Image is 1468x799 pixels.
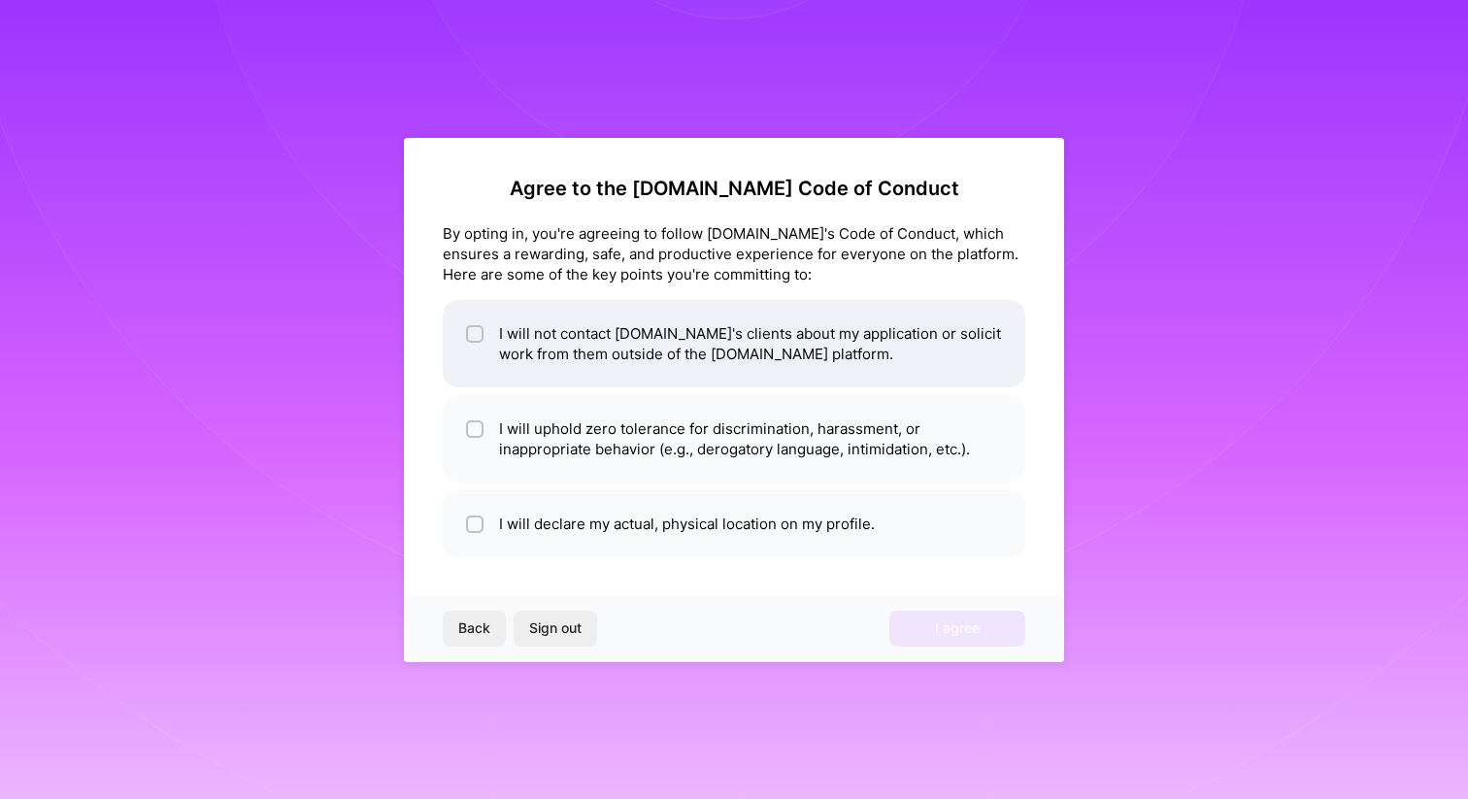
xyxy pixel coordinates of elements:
[443,490,1025,557] li: I will declare my actual, physical location on my profile.
[443,611,506,646] button: Back
[458,618,490,638] span: Back
[443,223,1025,284] div: By opting in, you're agreeing to follow [DOMAIN_NAME]'s Code of Conduct, which ensures a rewardin...
[443,395,1025,483] li: I will uphold zero tolerance for discrimination, harassment, or inappropriate behavior (e.g., der...
[514,611,597,646] button: Sign out
[443,300,1025,387] li: I will not contact [DOMAIN_NAME]'s clients about my application or solicit work from them outside...
[443,177,1025,200] h2: Agree to the [DOMAIN_NAME] Code of Conduct
[529,618,582,638] span: Sign out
